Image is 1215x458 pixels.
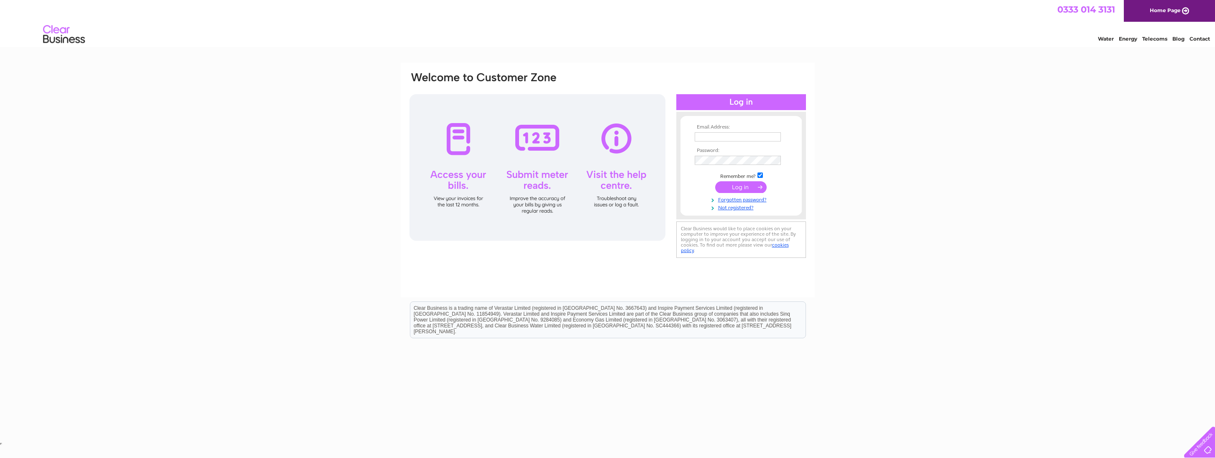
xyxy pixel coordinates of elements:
td: Remember me? [693,171,790,180]
input: Submit [715,181,767,193]
img: logo.png [43,22,85,47]
a: Not registered? [695,203,790,211]
th: Password: [693,148,790,154]
a: Contact [1189,36,1210,42]
a: cookies policy [681,242,789,253]
a: Forgotten password? [695,195,790,203]
a: Blog [1172,36,1184,42]
a: Water [1098,36,1114,42]
a: 0333 014 3131 [1057,4,1115,15]
a: Telecoms [1142,36,1167,42]
th: Email Address: [693,124,790,130]
a: Energy [1119,36,1137,42]
div: Clear Business would like to place cookies on your computer to improve your experience of the sit... [676,221,806,258]
div: Clear Business is a trading name of Verastar Limited (registered in [GEOGRAPHIC_DATA] No. 3667643... [410,5,806,41]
